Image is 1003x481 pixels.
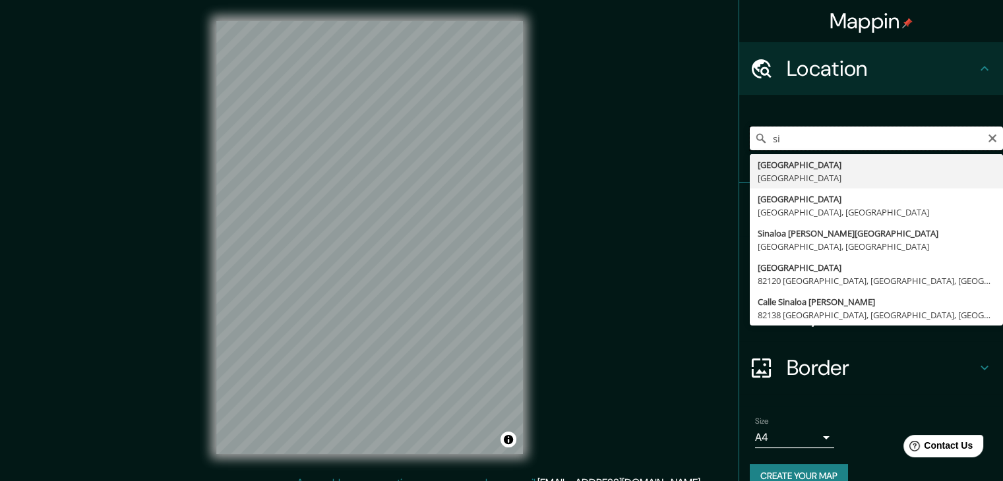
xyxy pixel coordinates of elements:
[758,274,995,287] div: 82120 [GEOGRAPHIC_DATA], [GEOGRAPHIC_DATA], [GEOGRAPHIC_DATA]
[787,302,977,328] h4: Layout
[758,171,995,184] div: [GEOGRAPHIC_DATA]
[758,308,995,322] div: 82138 [GEOGRAPHIC_DATA], [GEOGRAPHIC_DATA], [GEOGRAPHIC_DATA]
[739,289,1003,341] div: Layout
[987,131,998,144] button: Clear
[758,206,995,219] div: [GEOGRAPHIC_DATA], [GEOGRAPHIC_DATA]
[739,42,1003,95] div: Location
[755,416,769,427] label: Size
[758,261,995,274] div: [GEOGRAPHIC_DATA]
[758,192,995,206] div: [GEOGRAPHIC_DATA]
[758,227,995,240] div: Sinaloa [PERSON_NAME][GEOGRAPHIC_DATA]
[739,236,1003,289] div: Style
[787,55,977,82] h4: Location
[902,18,913,28] img: pin-icon.png
[501,432,516,447] button: Toggle attribution
[758,158,995,171] div: [GEOGRAPHIC_DATA]
[755,427,834,448] div: A4
[886,430,988,467] iframe: Help widget launcher
[750,127,1003,150] input: Pick your city or area
[758,240,995,253] div: [GEOGRAPHIC_DATA], [GEOGRAPHIC_DATA]
[787,354,977,381] h4: Border
[739,183,1003,236] div: Pins
[758,295,995,308] div: Calle Sinaloa [PERSON_NAME]
[739,341,1003,394] div: Border
[216,21,523,454] canvas: Map
[830,8,913,34] h4: Mappin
